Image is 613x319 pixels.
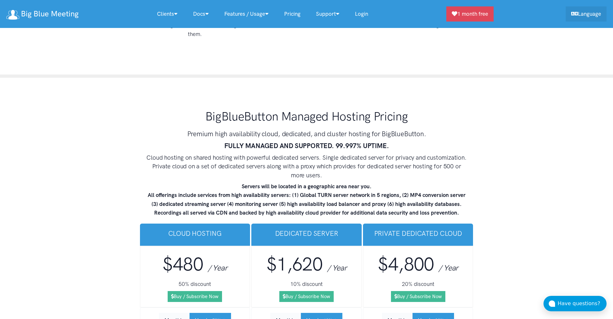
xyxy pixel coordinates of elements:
[439,263,458,272] span: / Year
[391,291,445,302] a: Buy / Subscribe Now
[368,280,468,288] h5: 20% discount
[185,7,217,21] a: Docs
[446,6,494,22] a: 1 month free
[6,10,19,20] img: logo
[266,253,323,275] span: $1,620
[146,153,468,180] h4: Cloud hosting on shared hosting with powerful dedicated servers. Single dedicated server for priv...
[279,291,334,302] a: Buy / Subscribe Now
[168,291,222,302] a: Buy / Subscribe Now
[257,280,356,288] h5: 10% discount
[224,142,389,150] strong: FULLY MANAGED AND SUPPORTED. 99.997% UPTIME.
[276,7,308,21] a: Pricing
[217,7,276,21] a: Features / Usage
[6,7,79,21] a: Big Blue Meeting
[308,7,347,21] a: Support
[149,7,185,21] a: Clients
[558,299,607,308] div: Have questions?
[208,263,228,272] span: / Year
[327,263,347,272] span: / Year
[347,7,376,21] a: Login
[378,253,434,275] span: $4,800
[163,253,203,275] span: $480
[566,6,607,22] a: Language
[543,296,607,311] button: Have questions?
[256,229,357,238] h3: Dedicated Server
[368,229,468,238] h3: Private Dedicated Cloud
[146,109,468,124] h1: BigBlueButton Managed Hosting Pricing
[148,183,466,216] strong: Servers will be located in a geographic area near you. All offerings include services from high a...
[145,280,245,288] h5: 50% discount
[145,229,245,238] h3: Cloud Hosting
[146,129,468,138] h3: Premium high availability cloud, dedicated, and cluster hosting for BigBlueButton.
